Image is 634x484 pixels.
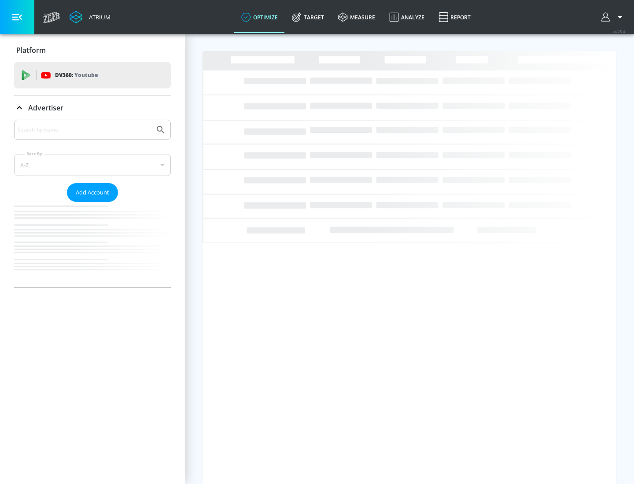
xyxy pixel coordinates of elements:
[285,1,331,33] a: Target
[25,151,44,157] label: Sort By
[18,124,151,136] input: Search by name
[382,1,431,33] a: Analyze
[70,11,111,24] a: Atrium
[67,183,118,202] button: Add Account
[28,103,63,113] p: Advertiser
[14,62,171,88] div: DV360: Youtube
[613,29,625,34] span: v 4.25.4
[14,120,171,287] div: Advertiser
[331,1,382,33] a: measure
[14,202,171,287] nav: list of Advertiser
[85,13,111,21] div: Atrium
[14,154,171,176] div: A-Z
[16,45,46,55] p: Platform
[14,95,171,120] div: Advertiser
[76,187,109,198] span: Add Account
[14,38,171,62] div: Platform
[234,1,285,33] a: optimize
[431,1,478,33] a: Report
[55,70,98,80] p: DV360:
[74,70,98,80] p: Youtube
